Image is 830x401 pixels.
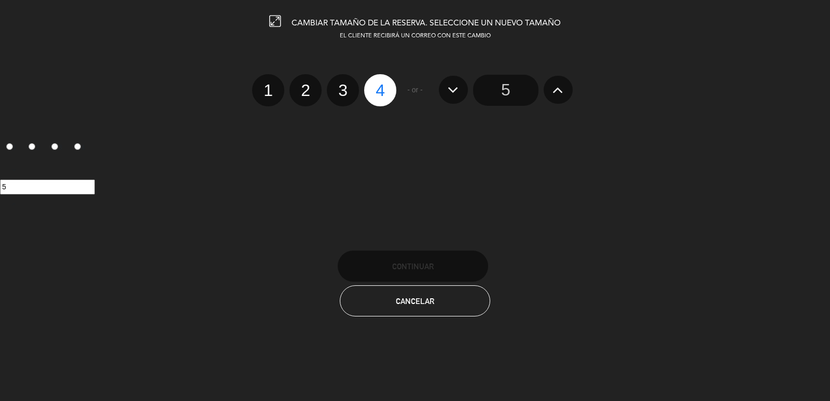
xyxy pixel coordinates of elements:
[407,84,423,96] span: - or -
[23,139,46,157] label: 2
[292,19,561,27] span: CAMBIAR TAMAÑO DE LA RESERVA. SELECCIONE UN NUEVO TAMAÑO
[396,297,434,306] span: Cancelar
[340,285,490,316] button: Cancelar
[327,74,359,106] label: 3
[340,33,491,39] span: EL CLIENTE RECIBIRÁ UN CORREO CON ESTE CAMBIO
[29,143,35,150] input: 2
[392,262,434,271] span: Continuar
[51,143,58,150] input: 3
[6,143,13,150] input: 1
[74,143,81,150] input: 4
[338,251,488,282] button: Continuar
[289,74,322,106] label: 2
[252,74,284,106] label: 1
[364,74,396,106] label: 4
[68,139,91,157] label: 4
[46,139,68,157] label: 3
